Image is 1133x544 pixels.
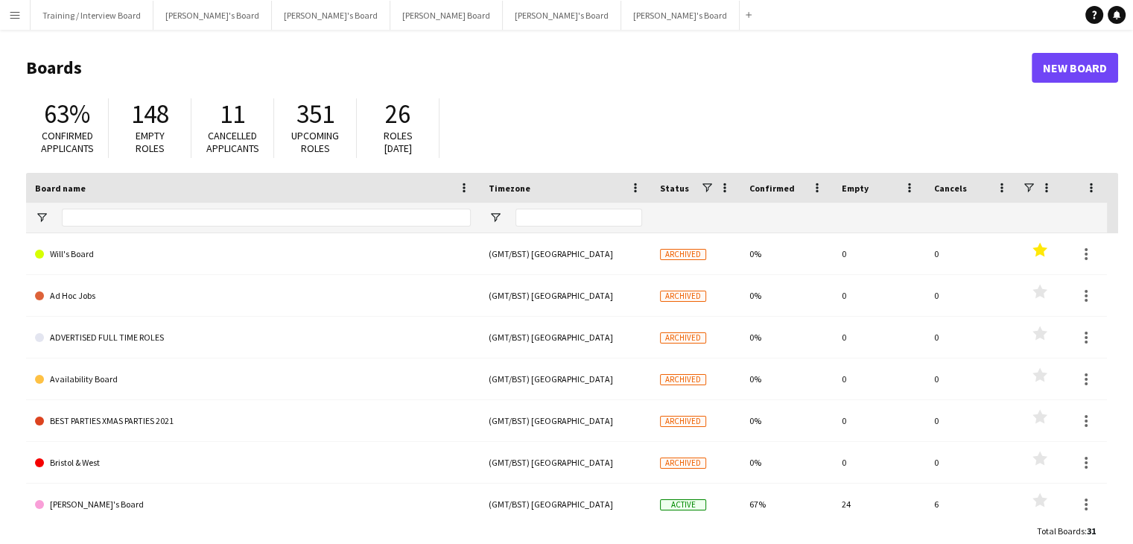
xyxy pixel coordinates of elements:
a: ADVERTISED FULL TIME ROLES [35,317,471,358]
div: 0 [833,317,925,358]
button: Open Filter Menu [35,211,48,224]
input: Timezone Filter Input [515,209,642,227]
div: 0 [925,358,1018,399]
span: 148 [131,98,169,130]
div: 0 [833,233,925,274]
span: Archived [660,332,706,344]
div: (GMT/BST) [GEOGRAPHIC_DATA] [480,484,651,525]
div: (GMT/BST) [GEOGRAPHIC_DATA] [480,317,651,358]
div: (GMT/BST) [GEOGRAPHIC_DATA] [480,233,651,274]
a: Ad Hoc Jobs [35,275,471,317]
div: 0% [740,233,833,274]
div: 0% [740,442,833,483]
h1: Boards [26,57,1032,79]
a: New Board [1032,53,1118,83]
span: Empty [842,183,869,194]
div: 0 [925,317,1018,358]
button: [PERSON_NAME]'s Board [503,1,621,30]
span: 31 [1087,525,1096,537]
div: 0 [833,358,925,399]
span: Total Boards [1037,525,1085,537]
div: 0 [925,400,1018,441]
div: 0 [833,275,925,316]
div: 0 [833,442,925,483]
span: Upcoming roles [291,129,339,155]
span: Status [660,183,689,194]
span: Timezone [489,183,530,194]
button: [PERSON_NAME]'s Board [272,1,390,30]
span: Archived [660,416,706,427]
span: Archived [660,374,706,385]
a: Availability Board [35,358,471,400]
span: Archived [660,249,706,260]
div: 0 [925,442,1018,483]
span: Confirmed [749,183,795,194]
span: 26 [385,98,410,130]
div: 67% [740,484,833,525]
span: Empty roles [136,129,165,155]
a: Bristol & West [35,442,471,484]
span: Confirmed applicants [41,129,94,155]
a: BEST PARTIES XMAS PARTIES 2021 [35,400,471,442]
div: (GMT/BST) [GEOGRAPHIC_DATA] [480,358,651,399]
span: Cancels [934,183,967,194]
div: 0 [833,400,925,441]
div: 0 [925,275,1018,316]
span: 63% [44,98,90,130]
div: 0 [925,233,1018,274]
div: 0% [740,400,833,441]
div: 24 [833,484,925,525]
span: Active [660,499,706,510]
input: Board name Filter Input [62,209,471,227]
button: Training / Interview Board [31,1,153,30]
div: (GMT/BST) [GEOGRAPHIC_DATA] [480,275,651,316]
div: 6 [925,484,1018,525]
span: Archived [660,291,706,302]
button: Open Filter Menu [489,211,502,224]
span: Cancelled applicants [206,129,259,155]
a: [PERSON_NAME]'s Board [35,484,471,525]
button: [PERSON_NAME] Board [390,1,503,30]
div: (GMT/BST) [GEOGRAPHIC_DATA] [480,400,651,441]
div: 0% [740,275,833,316]
div: (GMT/BST) [GEOGRAPHIC_DATA] [480,442,651,483]
button: [PERSON_NAME]'s Board [153,1,272,30]
span: Archived [660,458,706,469]
span: Roles [DATE] [384,129,413,155]
span: Board name [35,183,86,194]
div: 0% [740,358,833,399]
button: [PERSON_NAME]'s Board [621,1,740,30]
a: Will's Board [35,233,471,275]
span: 351 [296,98,334,130]
span: 11 [220,98,245,130]
div: 0% [740,317,833,358]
